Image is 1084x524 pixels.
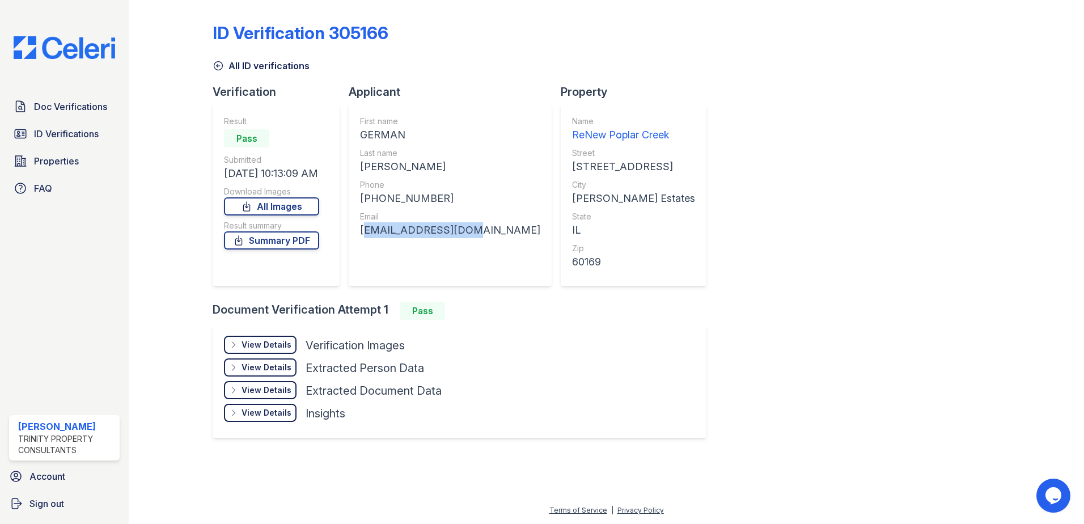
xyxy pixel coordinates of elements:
[224,197,319,215] a: All Images
[572,254,695,270] div: 60169
[18,433,115,456] div: Trinity Property Consultants
[360,211,540,222] div: Email
[29,470,65,483] span: Account
[224,116,319,127] div: Result
[360,222,540,238] div: [EMAIL_ADDRESS][DOMAIN_NAME]
[572,127,695,143] div: ReNew Poplar Creek
[213,23,388,43] div: ID Verification 305166
[9,177,120,200] a: FAQ
[572,191,695,206] div: [PERSON_NAME] Estates
[617,506,664,514] a: Privacy Policy
[306,360,424,376] div: Extracted Person Data
[213,59,310,73] a: All ID verifications
[5,492,124,515] a: Sign out
[242,362,291,373] div: View Details
[213,302,715,320] div: Document Verification Attempt 1
[9,122,120,145] a: ID Verifications
[360,147,540,159] div: Last name
[306,405,345,421] div: Insights
[400,302,445,320] div: Pass
[360,191,540,206] div: [PHONE_NUMBER]
[34,154,79,168] span: Properties
[242,339,291,350] div: View Details
[306,337,405,353] div: Verification Images
[18,420,115,433] div: [PERSON_NAME]
[34,100,107,113] span: Doc Verifications
[242,407,291,419] div: View Details
[224,154,319,166] div: Submitted
[5,36,124,59] img: CE_Logo_Blue-a8612792a0a2168367f1c8372b55b34899dd931a85d93a1a3d3e32e68fde9ad4.png
[242,384,291,396] div: View Details
[572,147,695,159] div: Street
[306,383,442,399] div: Extracted Document Data
[34,127,99,141] span: ID Verifications
[224,231,319,250] a: Summary PDF
[9,150,120,172] a: Properties
[360,159,540,175] div: [PERSON_NAME]
[360,127,540,143] div: GERMAN
[572,116,695,143] a: Name ReNew Poplar Creek
[572,211,695,222] div: State
[572,179,695,191] div: City
[9,95,120,118] a: Doc Verifications
[213,84,349,100] div: Verification
[572,159,695,175] div: [STREET_ADDRESS]
[549,506,607,514] a: Terms of Service
[572,243,695,254] div: Zip
[360,179,540,191] div: Phone
[349,84,561,100] div: Applicant
[561,84,715,100] div: Property
[611,506,613,514] div: |
[224,166,319,181] div: [DATE] 10:13:09 AM
[224,186,319,197] div: Download Images
[572,116,695,127] div: Name
[34,181,52,195] span: FAQ
[5,465,124,488] a: Account
[224,220,319,231] div: Result summary
[29,497,64,510] span: Sign out
[224,129,269,147] div: Pass
[360,116,540,127] div: First name
[1036,479,1073,513] iframe: chat widget
[572,222,695,238] div: IL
